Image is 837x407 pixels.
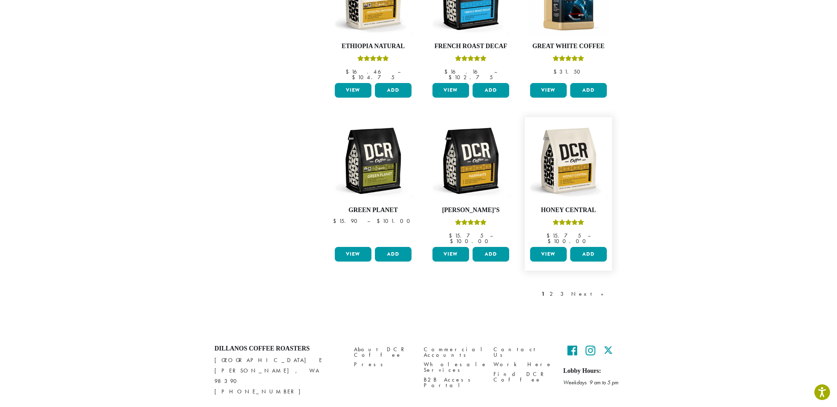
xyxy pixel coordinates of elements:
[357,54,389,65] div: Rated 5.00 out of 5
[493,360,553,369] a: Work Here
[530,83,567,98] a: View
[473,83,509,98] button: Add
[333,121,413,201] img: DCR-12oz-FTO-Green-Planet-Stock-scaled.png
[431,121,511,201] img: DCR-12oz-Hannahs-Stock-scaled.png
[367,217,370,225] span: –
[333,217,361,225] bdi: 15.90
[431,121,511,244] a: [PERSON_NAME]’sRated 5.00 out of 5
[214,345,344,353] h4: Dillanos Coffee Roasters
[352,74,358,81] span: $
[563,367,623,375] h5: Lobby Hours:
[432,247,469,262] a: View
[424,360,483,375] a: Wholesale Services
[493,345,553,360] a: Contact Us
[455,54,487,65] div: Rated 5.00 out of 5
[346,68,391,75] bdi: 16.46
[333,121,413,244] a: Green Planet
[424,375,483,390] a: B2B Access Portal
[588,232,590,239] span: –
[548,238,553,245] span: $
[455,218,487,229] div: Rated 5.00 out of 5
[553,68,559,75] span: $
[553,68,583,75] bdi: 31.50
[377,217,413,225] bdi: 101.00
[473,247,509,262] button: Add
[449,232,455,239] span: $
[448,74,454,81] span: $
[553,218,584,229] div: Rated 5.00 out of 5
[540,290,546,298] a: 1
[335,83,371,98] a: View
[530,247,567,262] a: View
[214,355,344,397] p: [GEOGRAPHIC_DATA] E [PERSON_NAME], WA 98390 [PHONE_NUMBER]
[563,379,618,386] em: Weekdays 9 am to 5 pm
[449,232,483,239] bdi: 15.75
[333,43,413,50] h4: Ethiopia Natural
[559,290,568,298] a: 3
[546,232,581,239] bdi: 15.75
[354,345,413,360] a: About DCR Coffee
[553,54,584,65] div: Rated 5.00 out of 5
[528,121,609,201] img: DCR-12oz-Honey-Central-Stock-scaled.png
[375,247,412,262] button: Add
[398,68,400,75] span: –
[444,68,488,75] bdi: 16.16
[424,345,483,360] a: Commercial Accounts
[450,238,491,245] bdi: 100.00
[432,83,469,98] a: View
[570,290,610,298] a: Next »
[444,68,450,75] span: $
[570,83,607,98] button: Add
[528,43,609,50] h4: Great White Coffee
[528,206,609,214] h4: Honey Central
[333,217,339,225] span: $
[546,232,552,239] span: $
[354,360,413,369] a: Press
[346,68,352,75] span: $
[528,121,609,244] a: Honey CentralRated 5.00 out of 5
[548,290,557,298] a: 2
[431,43,511,50] h4: French Roast Decaf
[548,238,589,245] bdi: 100.00
[431,206,511,214] h4: [PERSON_NAME]’s
[377,217,383,225] span: $
[335,247,371,262] a: View
[352,74,394,81] bdi: 104.75
[375,83,412,98] button: Add
[494,68,497,75] span: –
[448,74,493,81] bdi: 102.75
[450,238,456,245] span: $
[493,369,553,384] a: Find DCR Coffee
[570,247,607,262] button: Add
[333,206,413,214] h4: Green Planet
[490,232,493,239] span: –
